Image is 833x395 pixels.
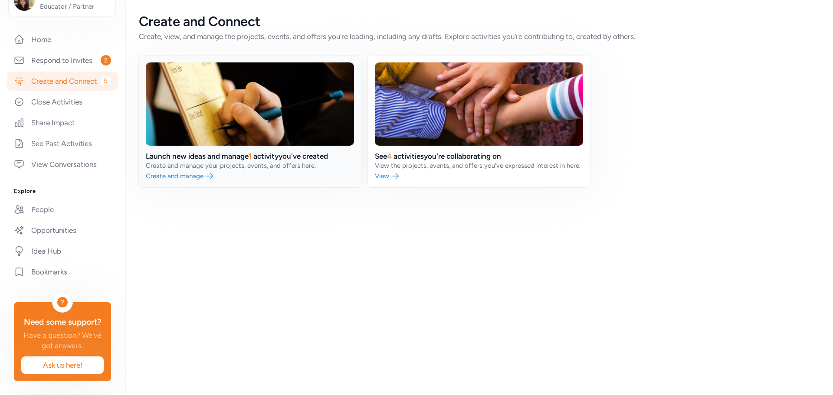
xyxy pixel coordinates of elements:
a: Respond to Invites2 [7,51,118,70]
a: Opportunities [7,221,118,240]
span: 5 [100,76,111,86]
span: Ask us here! [28,360,97,370]
span: 2 [101,55,111,65]
span: Educator / Partner [40,2,110,11]
div: Create, view, and manage the projects, events, and offers you're leading, including any drafts. E... [139,31,819,42]
div: Need some support? [21,316,104,328]
a: People [7,200,118,219]
div: ? [57,297,68,307]
a: See Past Activities [7,134,118,153]
button: Ask us here! [21,356,104,374]
a: View Conversations [7,155,118,174]
a: Create and Connect5 [7,72,118,91]
a: Idea Hub [7,242,118,261]
div: Create and Connect [139,14,819,29]
a: Share Impact [7,113,118,132]
a: Home [7,30,118,49]
a: Bookmarks [7,262,118,281]
a: Close Activities [7,92,118,111]
h3: Explore [14,188,111,195]
div: Have a question? We've got answers. [21,330,104,351]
